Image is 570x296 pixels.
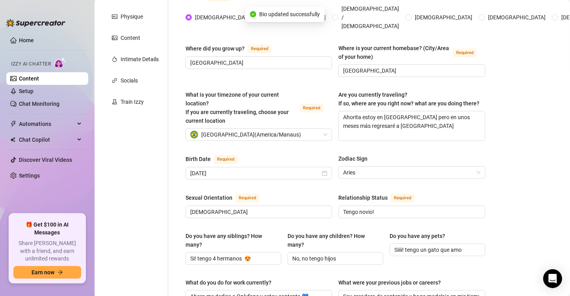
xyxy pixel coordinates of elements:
span: What is your timezone of your current location? If you are currently traveling, choose your curre... [186,92,289,124]
span: Required [248,45,271,53]
div: Do you have any pets? [390,232,445,240]
label: Sexual Orientation [186,193,268,202]
a: Setup [19,88,33,94]
img: br [190,131,198,139]
span: 🎁 Get $100 in AI Messages [13,221,81,236]
div: Do you have any children? How many? [288,232,378,249]
span: thunderbolt [10,121,17,127]
span: check-circle [250,11,256,17]
div: Where did you grow up? [186,44,245,53]
div: What do you do for work currently? [186,278,271,287]
span: Required [214,155,238,164]
div: Content [121,34,140,42]
a: Settings [19,172,40,179]
input: Do you have any children? How many? [292,254,377,263]
div: Train Izzy [121,97,144,106]
span: Required [453,49,477,57]
span: Required [236,194,259,202]
input: Relationship Status [343,208,479,216]
a: Home [19,37,34,43]
div: What were your previous jobs or careers? [338,278,441,287]
div: Sexual Orientation [186,193,232,202]
span: idcard [112,14,117,19]
div: Socials [121,76,138,85]
label: Do you have any children? How many? [288,232,383,249]
label: What do you do for work currently? [186,278,277,287]
img: Chat Copilot [10,137,15,142]
div: Intimate Details [121,55,159,64]
img: logo-BBDzfeDw.svg [6,19,65,27]
input: Sexual Orientation [190,208,326,216]
input: Do you have any pets? [394,245,479,254]
input: Where is your current homebase? (City/Area of your home) [343,66,479,75]
a: Content [19,75,39,82]
div: Do you have any siblings? How many? [186,232,276,249]
div: Zodiac Sign [338,154,368,163]
div: Birth Date [186,155,211,163]
span: [DEMOGRAPHIC_DATA] / [DEMOGRAPHIC_DATA] [338,4,402,30]
span: Earn now [32,269,54,275]
span: Chat Copilot [19,133,75,146]
input: Birth Date [190,169,320,178]
a: Chat Monitoring [19,101,59,107]
input: Do you have any siblings? How many? [190,254,275,263]
input: Where did you grow up? [190,58,326,67]
span: arrow-right [58,270,63,275]
div: Open Intercom Messenger [543,269,562,288]
label: Relationship Status [338,193,423,202]
span: link [112,78,117,83]
span: [DEMOGRAPHIC_DATA] [192,13,256,22]
a: Discover Viral Videos [19,157,72,163]
label: What were your previous jobs or careers? [338,278,446,287]
span: [GEOGRAPHIC_DATA] ( America/Manaus ) [201,129,301,141]
label: Where is your current homebase? (City/Area of your home) [338,44,485,61]
span: Bio updated successfully [260,10,320,19]
div: Relationship Status [338,193,388,202]
span: [DEMOGRAPHIC_DATA] [485,13,549,22]
span: Required [300,104,323,112]
span: [DEMOGRAPHIC_DATA] [412,13,475,22]
img: AI Chatter [54,57,66,69]
label: Where did you grow up? [186,44,280,53]
span: Are you currently traveling? If so, where are you right now? what are you doing there? [338,92,479,107]
label: Zodiac Sign [338,154,373,163]
label: Do you have any siblings? How many? [186,232,281,249]
div: Physique [121,12,143,21]
button: Earn nowarrow-right [13,266,81,279]
span: picture [112,35,117,41]
div: Where is your current homebase? (City/Area of your home) [338,44,449,61]
label: Birth Date [186,154,246,164]
span: Required [391,194,414,202]
span: Izzy AI Chatter [11,60,51,68]
span: Aries [343,167,480,178]
textarea: Ahorita estoy en [GEOGRAPHIC_DATA] pero en unos meses más regresaré a [GEOGRAPHIC_DATA] [339,111,485,141]
span: Automations [19,118,75,130]
span: fire [112,56,117,62]
span: Share [PERSON_NAME] with a friend, and earn unlimited rewards [13,240,81,263]
span: experiment [112,99,117,105]
label: Do you have any pets? [390,232,451,240]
